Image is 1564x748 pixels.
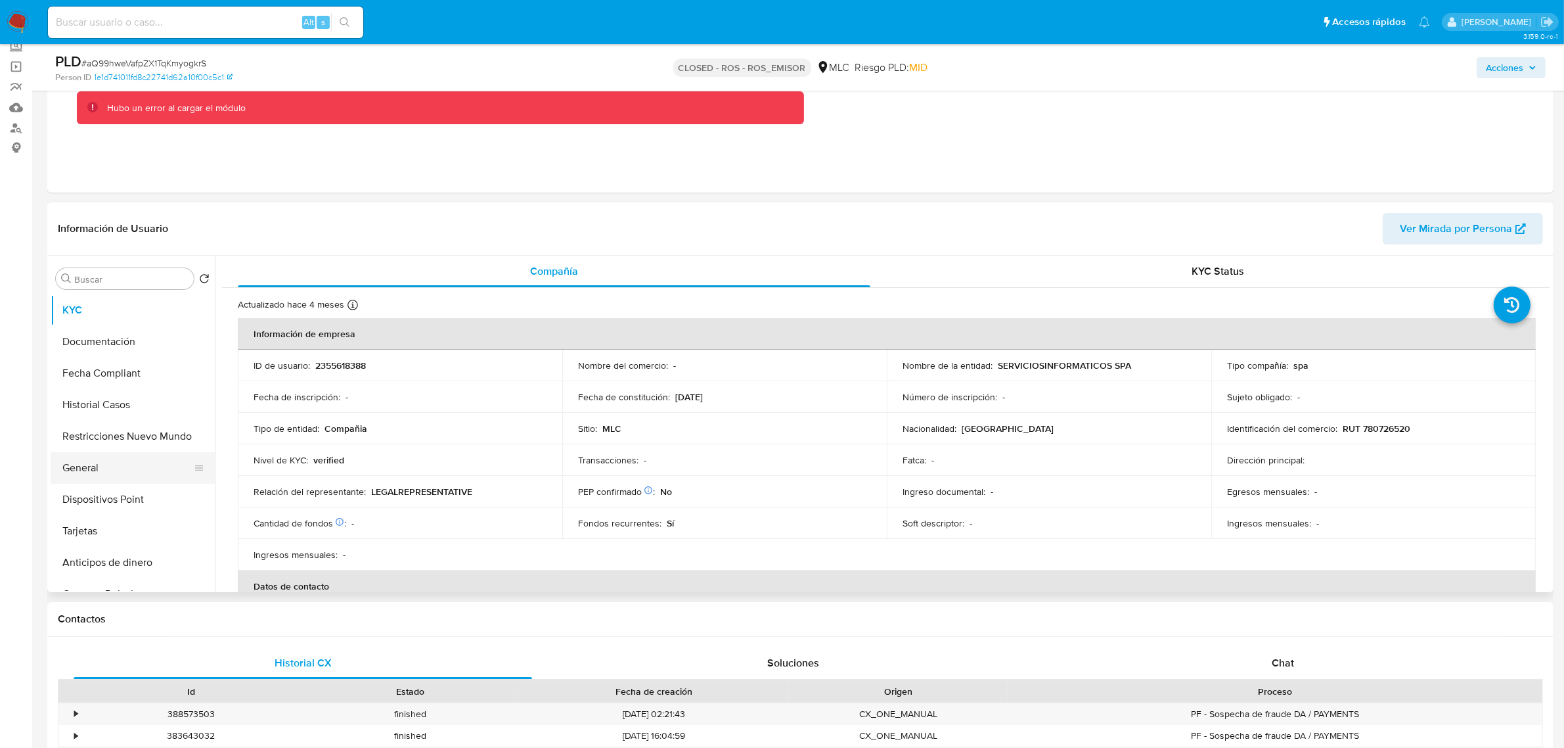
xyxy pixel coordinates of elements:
b: PLD [55,51,81,72]
p: Dirección principal : [1227,454,1305,466]
button: Ver Mirada por Persona [1383,213,1543,245]
p: Identificación del comercio : [1227,423,1337,434]
p: spa [1293,360,1308,371]
p: Fecha de constitución : [578,391,670,403]
p: - [343,549,346,561]
span: KYC Status [1192,264,1245,279]
p: Fondos recurrentes : [578,517,661,529]
div: Estado [309,685,510,698]
p: RUT 780726520 [1343,423,1410,434]
p: - [970,517,972,529]
h1: Contactos [58,613,1543,626]
span: Ver Mirada por Persona [1400,213,1512,245]
span: Soluciones [767,655,819,670]
p: Tipo compañía : [1227,360,1288,371]
div: finished [300,725,519,747]
div: 383643032 [81,725,300,747]
div: CX_ONE_MANUAL [789,725,1008,747]
p: Relación del representante : [254,486,366,498]
p: LEGALREPRESENTATIVE [371,486,472,498]
a: Salir [1540,15,1554,29]
p: - [931,454,934,466]
div: Proceso [1017,685,1533,698]
p: Transacciones : [578,454,638,466]
span: Compañía [530,264,578,279]
div: Hubo un error al cargar el módulo [107,102,246,114]
b: Person ID [55,72,91,83]
p: SERVICIOSINFORMATICOS SPA [998,360,1131,371]
span: Riesgo PLD: [855,60,928,75]
p: CLOSED - ROS - ROS_EMISOR [673,58,811,77]
p: - [1002,391,1005,403]
span: Historial CX [275,655,332,670]
p: verified [313,454,344,466]
button: Cruces y Relaciones [51,578,215,610]
p: Sitio : [578,423,597,434]
p: - [1316,517,1319,529]
p: 2355618388 [315,360,366,371]
p: - [346,391,348,403]
p: - [1314,486,1317,498]
div: [DATE] 02:21:43 [520,703,789,725]
button: Tarjetas [51,515,215,547]
p: Cantidad de fondos : [254,517,346,529]
p: Ingresos mensuales : [1227,517,1311,529]
button: Buscar [61,273,72,284]
button: KYC [51,294,215,326]
th: Datos de contacto [238,571,1536,602]
div: [DATE] 16:04:59 [520,725,789,747]
button: Volver al orden por defecto [199,273,210,288]
span: Accesos rápidos [1332,15,1406,29]
p: Nacionalidad : [903,423,956,434]
button: Acciones [1477,57,1546,78]
p: MLC [602,423,621,434]
span: Alt [303,16,314,28]
button: search-icon [331,13,358,32]
button: Historial Casos [51,389,215,421]
p: Nombre del comercio : [578,360,668,371]
p: [GEOGRAPHIC_DATA] [962,423,1054,434]
button: General [51,452,204,484]
div: PF - Sospecha de fraude DA / PAYMENTS [1008,703,1542,725]
p: Egresos mensuales : [1227,486,1309,498]
p: Tipo de entidad : [254,423,319,434]
p: Fatca : [903,454,926,466]
div: Fecha de creación [529,685,780,698]
h1: Información de Usuario [58,222,168,235]
div: Origen [798,685,998,698]
p: Sujeto obligado : [1227,391,1292,403]
input: Buscar usuario o caso... [48,14,363,31]
p: - [644,454,646,466]
p: Nivel de KYC : [254,454,308,466]
p: Soft descriptor : [903,517,964,529]
p: - [351,517,354,529]
p: Compañia [324,423,367,434]
p: - [673,360,676,371]
div: Id [91,685,291,698]
button: Anticipos de dinero [51,547,215,578]
p: Ingresos mensuales : [254,549,338,561]
div: PF - Sospecha de fraude DA / PAYMENTS [1008,725,1542,747]
p: ID de usuario : [254,360,310,371]
p: No [660,486,672,498]
button: Restricciones Nuevo Mundo [51,421,215,452]
a: 1e1d741011fd8c22741d62a10f00c5c1 [94,72,233,83]
p: camilafernanda.paredessaldano@mercadolibre.cl [1462,16,1536,28]
p: - [991,486,993,498]
span: Acciones [1486,57,1523,78]
p: Número de inscripción : [903,391,997,403]
div: finished [300,703,519,725]
div: MLC [816,60,850,75]
span: # aQ99hweVafpZX1TqKmyogkrS [81,57,206,70]
div: • [74,730,78,742]
p: [DATE] [675,391,703,403]
p: Actualizado hace 4 meses [238,298,344,311]
button: Documentación [51,326,215,358]
span: MID [910,60,928,75]
span: s [321,16,325,28]
button: Fecha Compliant [51,358,215,389]
input: Buscar [74,273,189,285]
p: PEP confirmado : [578,486,655,498]
p: Fecha de inscripción : [254,391,340,403]
div: 388573503 [81,703,300,725]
